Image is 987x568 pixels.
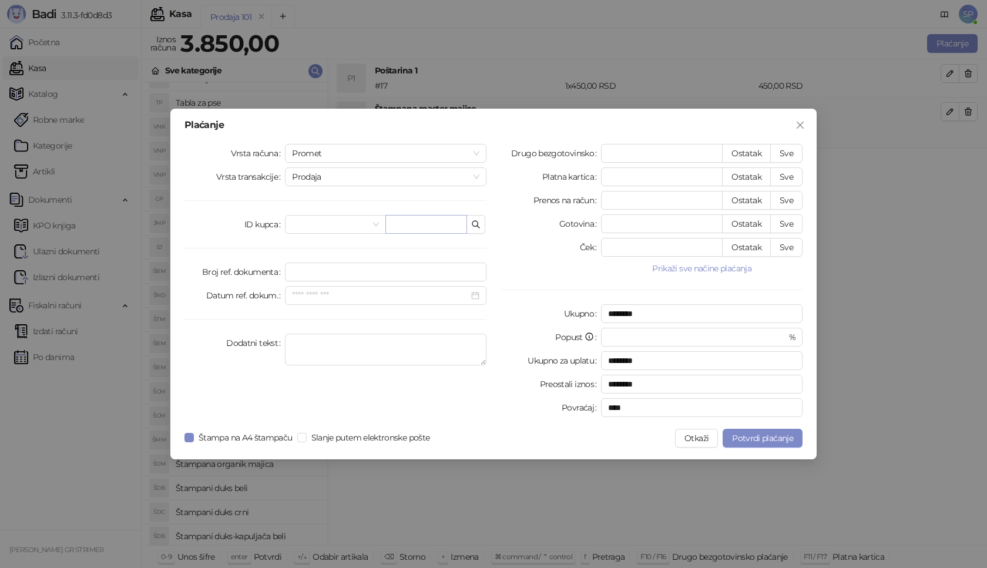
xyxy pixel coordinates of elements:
[292,168,479,186] span: Prodaja
[770,238,803,257] button: Sve
[528,351,601,370] label: Ukupno za uplatu
[559,214,601,233] label: Gotovina
[722,144,771,163] button: Ostatak
[194,431,297,444] span: Štampa na A4 štampaču
[533,191,602,210] label: Prenos na račun
[562,398,601,417] label: Povraćaj
[564,304,602,323] label: Ukupno
[722,167,771,186] button: Ostatak
[722,238,771,257] button: Ostatak
[226,334,285,352] label: Dodatni tekst
[770,191,803,210] button: Sve
[770,167,803,186] button: Sve
[770,144,803,163] button: Sve
[675,429,718,448] button: Otkaži
[244,215,285,234] label: ID kupca
[542,167,601,186] label: Platna kartica
[795,120,805,130] span: close
[601,261,803,275] button: Prikaži sve načine plaćanja
[285,334,486,365] textarea: Dodatni tekst
[580,238,601,257] label: Ček
[555,328,601,347] label: Popust
[770,214,803,233] button: Sve
[791,120,810,130] span: Zatvori
[511,144,601,163] label: Drugo bezgotovinsko
[540,375,602,394] label: Preostali iznos
[216,167,286,186] label: Vrsta transakcije
[732,433,793,443] span: Potvrdi plaćanje
[608,328,786,346] input: Popust
[206,286,286,305] label: Datum ref. dokum.
[292,289,469,302] input: Datum ref. dokum.
[231,144,286,163] label: Vrsta računa
[791,116,810,135] button: Close
[722,191,771,210] button: Ostatak
[184,120,803,130] div: Plaćanje
[202,263,285,281] label: Broj ref. dokumenta
[292,144,479,162] span: Promet
[722,214,771,233] button: Ostatak
[285,263,486,281] input: Broj ref. dokumenta
[723,429,803,448] button: Potvrdi plaćanje
[307,431,435,444] span: Slanje putem elektronske pošte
